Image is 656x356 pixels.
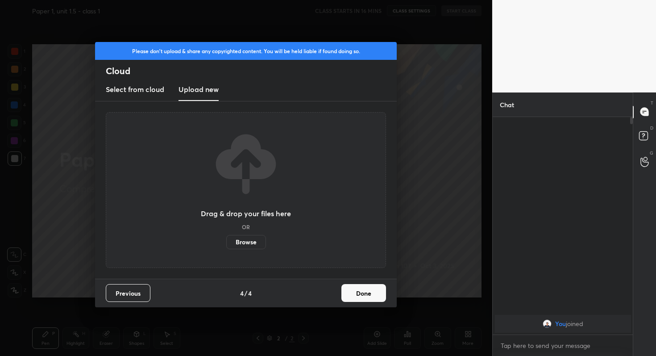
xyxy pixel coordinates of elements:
h5: OR [242,224,250,230]
img: c8700997fef849a79414b35ed3cf7695.jpg [543,319,552,328]
button: Previous [106,284,150,302]
p: Chat [493,93,521,117]
h3: Drag & drop your files here [201,210,291,217]
h4: / [245,289,247,298]
h2: Cloud [106,65,397,77]
h4: 4 [248,289,252,298]
p: T [651,100,653,106]
span: joined [566,320,583,327]
span: You [555,320,566,327]
h3: Upload new [179,84,219,95]
h3: Select from cloud [106,84,164,95]
p: G [650,150,653,156]
button: Done [341,284,386,302]
div: Please don't upload & share any copyrighted content. You will be held liable if found doing so. [95,42,397,60]
p: D [650,125,653,131]
h4: 4 [240,289,244,298]
div: grid [493,313,633,335]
